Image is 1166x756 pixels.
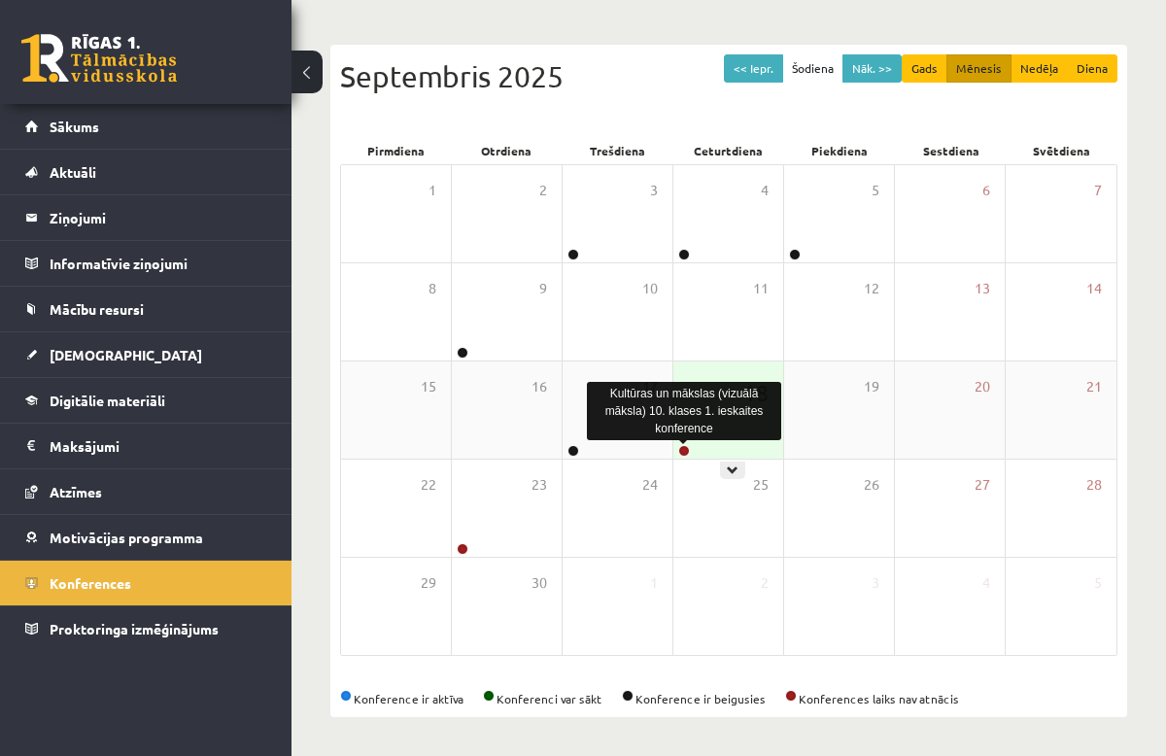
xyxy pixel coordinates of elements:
span: Atzīmes [50,483,102,500]
span: 25 [753,474,769,496]
span: 3 [650,180,658,201]
button: Šodiena [782,54,843,83]
div: Sestdiena [895,137,1006,164]
span: 1 [650,572,658,594]
div: Septembris 2025 [340,54,1117,98]
span: 21 [1086,376,1102,397]
div: Otrdiena [451,137,562,164]
a: Digitālie materiāli [25,378,267,423]
span: 12 [864,278,879,299]
span: [DEMOGRAPHIC_DATA] [50,346,202,363]
a: Informatīvie ziņojumi [25,241,267,286]
div: Ceturtdiena [673,137,784,164]
span: 20 [975,376,990,397]
span: 26 [864,474,879,496]
span: 16 [532,376,547,397]
button: Nedēļa [1011,54,1068,83]
button: Gads [902,54,947,83]
legend: Informatīvie ziņojumi [50,241,267,286]
span: Proktoringa izmēģinājums [50,620,219,637]
span: Mācību resursi [50,300,144,318]
span: Motivācijas programma [50,529,203,546]
a: [DEMOGRAPHIC_DATA] [25,332,267,377]
span: 30 [532,572,547,594]
span: 22 [421,474,436,496]
span: Konferences [50,574,131,592]
span: 15 [421,376,436,397]
a: Ziņojumi [25,195,267,240]
button: Diena [1067,54,1117,83]
a: Proktoringa izmēģinājums [25,606,267,651]
span: 8 [429,278,436,299]
span: 10 [642,278,658,299]
span: 27 [975,474,990,496]
a: Motivācijas programma [25,515,267,560]
span: 24 [642,474,658,496]
a: Konferences [25,561,267,605]
span: 7 [1094,180,1102,201]
span: Sākums [50,118,99,135]
a: Rīgas 1. Tālmācības vidusskola [21,34,177,83]
span: 6 [982,180,990,201]
span: 2 [539,180,547,201]
span: 5 [872,180,879,201]
span: 4 [982,572,990,594]
span: 5 [1094,572,1102,594]
span: 18 [743,376,769,409]
span: 28 [1086,474,1102,496]
span: 17 [642,376,658,397]
a: Aktuāli [25,150,267,194]
span: 11 [753,278,769,299]
span: Aktuāli [50,163,96,181]
span: 19 [864,376,879,397]
legend: Maksājumi [50,424,267,468]
span: 29 [421,572,436,594]
span: 1 [429,180,436,201]
span: Digitālie materiāli [50,392,165,409]
div: Pirmdiena [340,137,451,164]
span: 23 [532,474,547,496]
span: 13 [975,278,990,299]
div: Kultūras un mākslas (vizuālā māksla) 10. klases 1. ieskaites konference [587,382,781,440]
button: Nāk. >> [842,54,902,83]
a: Mācību resursi [25,287,267,331]
a: Maksājumi [25,424,267,468]
a: Sākums [25,104,267,149]
div: Piekdiena [784,137,895,164]
a: Atzīmes [25,469,267,514]
span: 2 [761,572,769,594]
button: Mēnesis [946,54,1012,83]
span: 9 [539,278,547,299]
span: 3 [872,572,879,594]
div: Konference ir aktīva Konferenci var sākt Konference ir beigusies Konferences laiks nav atnācis [340,690,1117,707]
div: Trešdiena [563,137,673,164]
span: 14 [1086,278,1102,299]
button: << Iepr. [724,54,783,83]
div: Svētdiena [1007,137,1117,164]
span: 4 [761,180,769,201]
legend: Ziņojumi [50,195,267,240]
